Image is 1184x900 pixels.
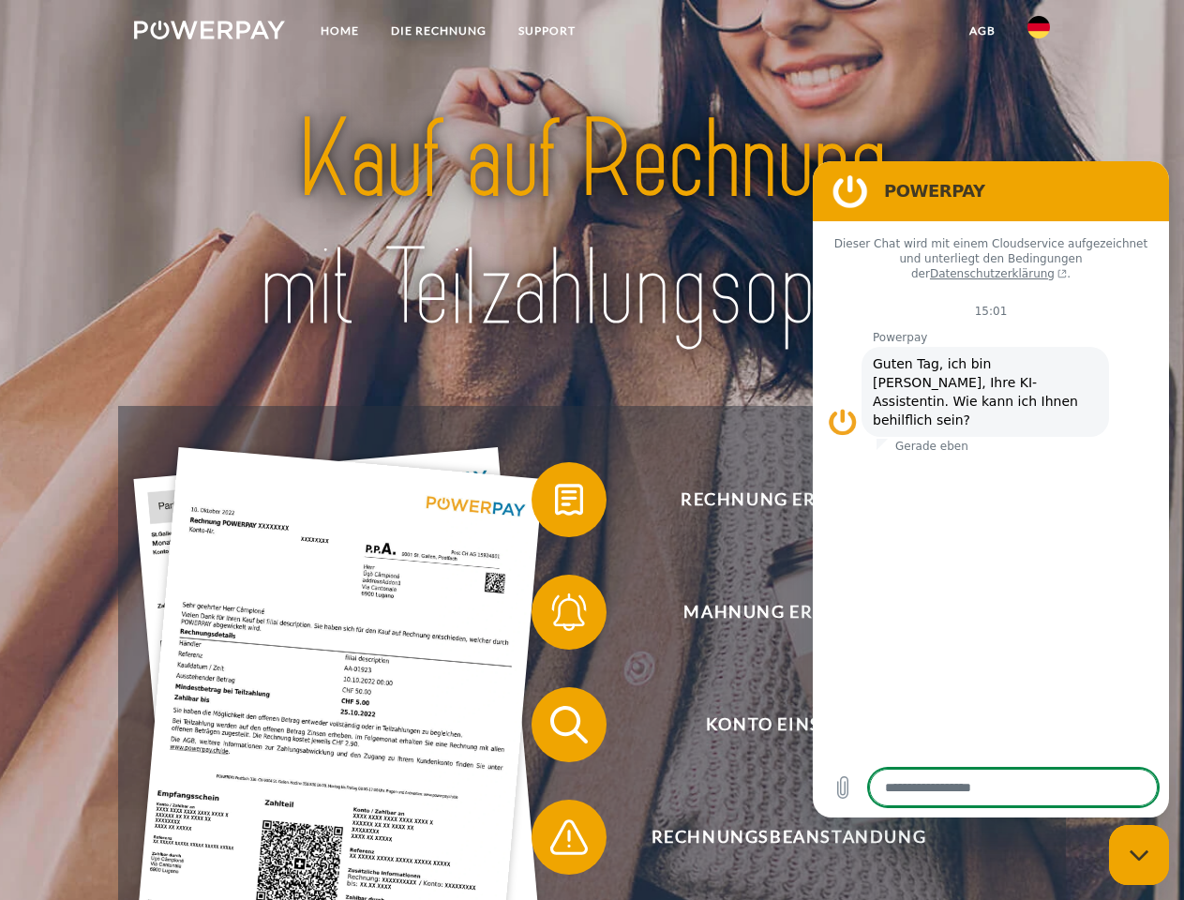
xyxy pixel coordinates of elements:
img: qb_bell.svg [546,589,592,636]
button: Konto einsehen [532,687,1019,762]
img: title-powerpay_de.svg [179,90,1005,359]
a: agb [953,14,1012,48]
span: Konto einsehen [559,687,1018,762]
button: Rechnung erhalten? [532,462,1019,537]
button: Rechnungsbeanstandung [532,800,1019,875]
img: qb_warning.svg [546,814,592,861]
iframe: Schaltfläche zum Öffnen des Messaging-Fensters; Konversation läuft [1109,825,1169,885]
span: Rechnungsbeanstandung [559,800,1018,875]
a: Home [305,14,375,48]
a: DIE RECHNUNG [375,14,502,48]
span: Rechnung erhalten? [559,462,1018,537]
iframe: Messaging-Fenster [813,161,1169,817]
a: SUPPORT [502,14,592,48]
img: de [1027,16,1050,38]
span: Mahnung erhalten? [559,575,1018,650]
img: qb_bill.svg [546,476,592,523]
img: logo-powerpay-white.svg [134,21,285,39]
img: qb_search.svg [546,701,592,748]
button: Mahnung erhalten? [532,575,1019,650]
